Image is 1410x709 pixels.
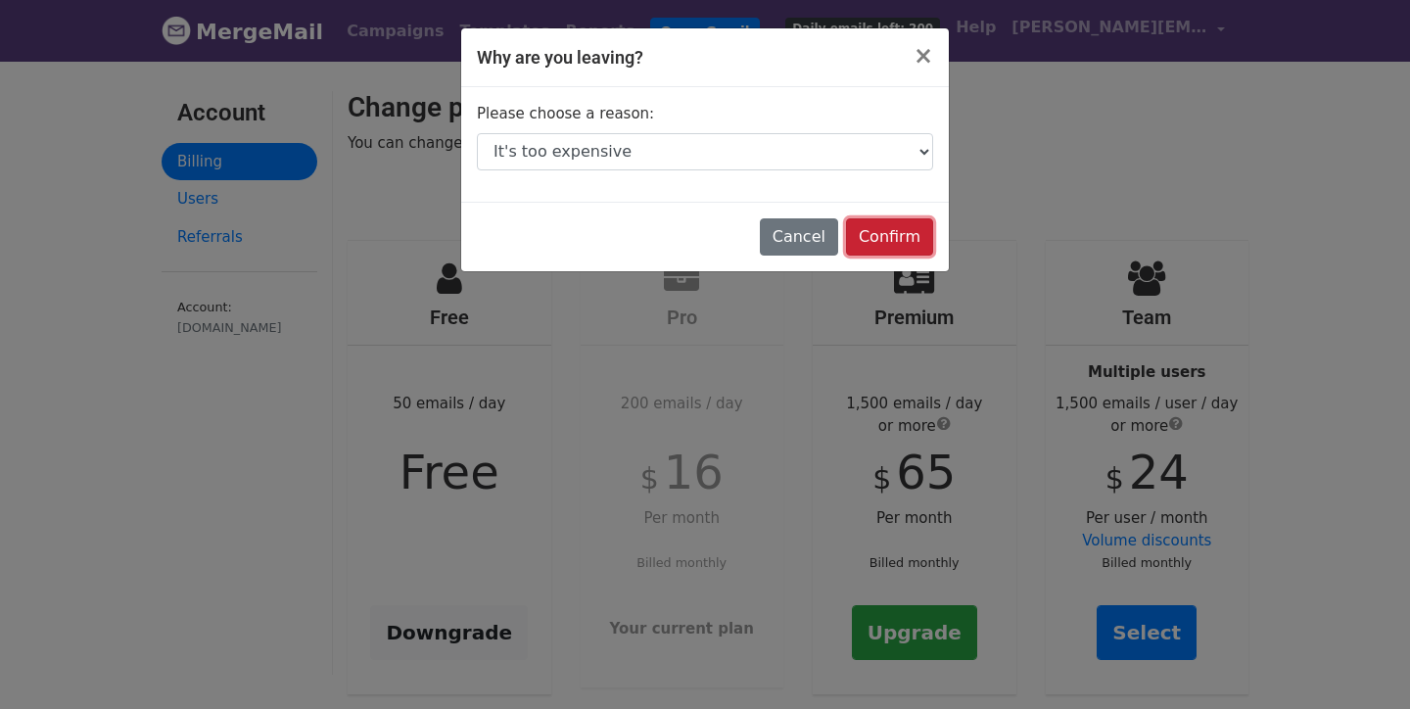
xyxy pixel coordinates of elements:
iframe: Chat Widget [1312,615,1410,709]
h5: Why are you leaving? [477,44,643,71]
button: Cancel [760,218,838,256]
label: Please choose a reason: [477,103,654,125]
button: Close [898,28,949,83]
input: Confirm [846,218,933,256]
span: × [914,42,933,70]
